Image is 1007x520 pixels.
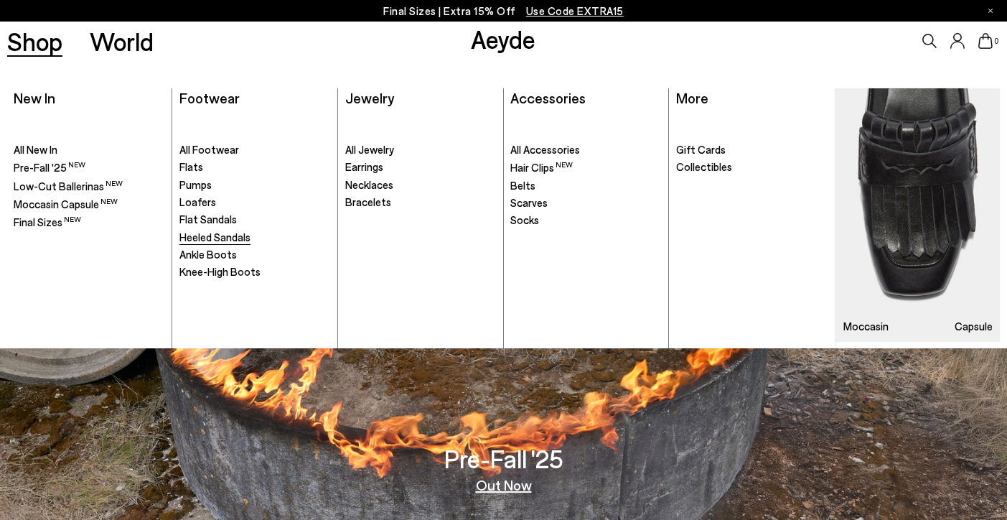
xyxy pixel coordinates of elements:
[835,88,1001,342] a: Moccasin Capsule
[345,195,391,208] span: Bracelets
[978,33,993,49] a: 0
[7,29,62,54] a: Shop
[14,179,164,194] a: Low-Cut Ballerinas
[345,143,496,157] a: All Jewelry
[179,195,330,210] a: Loafers
[179,143,330,157] a: All Footwear
[179,178,330,192] a: Pumps
[510,89,586,106] a: Accessories
[835,88,1001,342] img: Mobile_e6eede4d-78b8-4bd1-ae2a-4197e375e133_900x.jpg
[345,89,394,106] a: Jewelry
[179,213,237,226] span: Flat Sandals
[510,196,661,210] a: Scarves
[676,143,726,156] span: Gift Cards
[510,160,661,175] a: Hair Clips
[955,321,993,332] h3: Capsule
[510,213,539,226] span: Socks
[179,248,330,262] a: Ankle Boots
[510,196,548,209] span: Scarves
[179,213,330,227] a: Flat Sandals
[179,195,216,208] span: Loafers
[676,89,708,106] a: More
[179,231,250,243] span: Heeled Sandals
[14,143,164,157] a: All New In
[843,321,889,332] h3: Moccasin
[14,161,85,174] span: Pre-Fall '25
[993,37,1000,45] span: 0
[471,24,535,54] a: Aeyde
[90,29,154,54] a: World
[14,180,123,192] span: Low-Cut Ballerinas
[345,160,383,173] span: Earrings
[510,143,661,157] a: All Accessories
[345,178,393,191] span: Necklaces
[179,265,330,279] a: Knee-High Boots
[179,178,212,191] span: Pumps
[179,265,261,278] span: Knee-High Boots
[510,179,661,193] a: Belts
[179,160,203,173] span: Flats
[676,143,828,157] a: Gift Cards
[345,195,496,210] a: Bracelets
[179,160,330,175] a: Flats
[345,160,496,175] a: Earrings
[510,179,535,192] span: Belts
[14,89,55,106] a: New In
[526,4,624,17] span: Navigate to /collections/ss25-final-sizes
[345,143,394,156] span: All Jewelry
[510,213,661,228] a: Socks
[179,248,237,261] span: Ankle Boots
[179,231,330,245] a: Heeled Sandals
[510,161,573,174] span: Hair Clips
[14,215,81,228] span: Final Sizes
[383,2,624,20] p: Final Sizes | Extra 15% Off
[14,215,164,230] a: Final Sizes
[444,446,563,471] h3: Pre-Fall '25
[345,178,496,192] a: Necklaces
[676,160,828,175] a: Collectibles
[14,197,164,212] a: Moccasin Capsule
[14,143,57,156] span: All New In
[14,160,164,175] a: Pre-Fall '25
[476,478,532,492] a: Out Now
[676,160,732,173] span: Collectibles
[510,143,580,156] span: All Accessories
[14,198,118,210] span: Moccasin Capsule
[179,89,240,106] a: Footwear
[179,143,239,156] span: All Footwear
